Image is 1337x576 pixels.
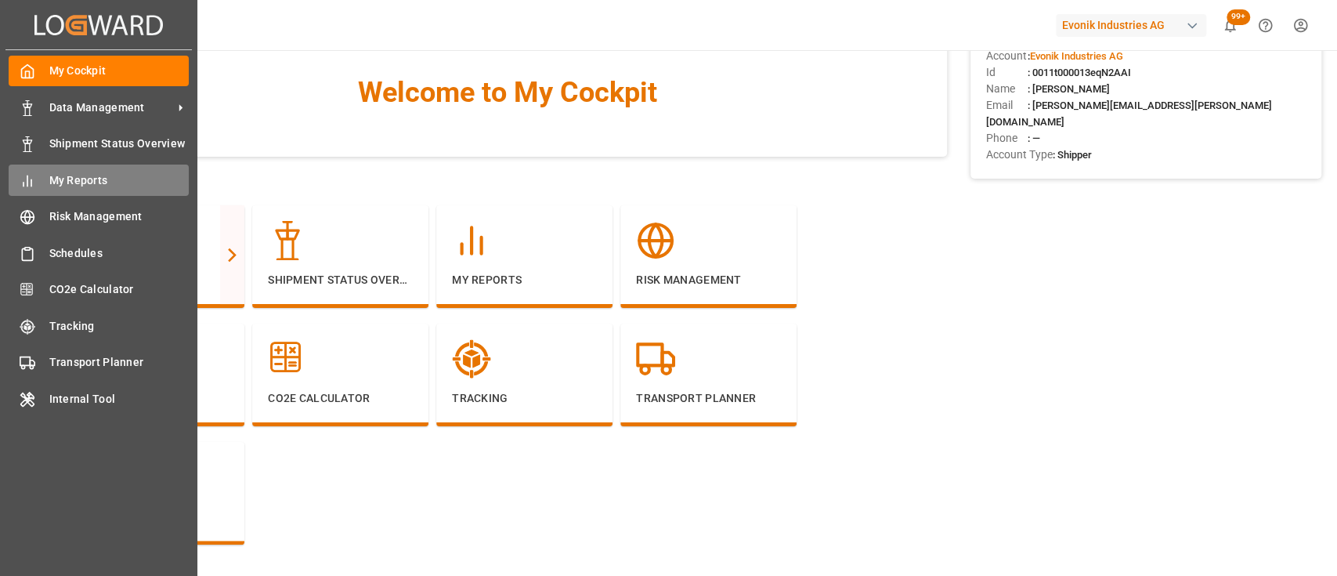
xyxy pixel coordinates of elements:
[1056,14,1206,37] div: Evonik Industries AG
[68,172,946,194] span: Navigation
[986,130,1028,147] span: Phone
[986,64,1028,81] span: Id
[1028,50,1123,62] span: :
[1056,10,1212,40] button: Evonik Industries AG
[9,274,189,305] a: CO2e Calculator
[49,391,190,408] span: Internal Tool
[268,390,413,407] p: CO2e Calculator
[9,383,189,414] a: Internal Tool
[986,100,1272,128] span: : [PERSON_NAME][EMAIL_ADDRESS][PERSON_NAME][DOMAIN_NAME]
[268,272,413,288] p: Shipment Status Overview
[1028,132,1040,144] span: : —
[49,208,190,225] span: Risk Management
[1028,67,1131,78] span: : 0011t000013eqN2AAI
[49,172,190,189] span: My Reports
[986,97,1028,114] span: Email
[49,281,190,298] span: CO2e Calculator
[986,81,1028,97] span: Name
[9,165,189,195] a: My Reports
[99,71,915,114] span: Welcome to My Cockpit
[1053,149,1092,161] span: : Shipper
[1227,9,1250,25] span: 99+
[9,129,189,159] a: Shipment Status Overview
[49,136,190,152] span: Shipment Status Overview
[1028,83,1110,95] span: : [PERSON_NAME]
[49,63,190,79] span: My Cockpit
[636,272,781,288] p: Risk Management
[1212,8,1248,43] button: show 101 new notifications
[49,245,190,262] span: Schedules
[49,100,173,116] span: Data Management
[9,56,189,86] a: My Cockpit
[636,390,781,407] p: Transport Planner
[1248,8,1283,43] button: Help Center
[1030,50,1123,62] span: Evonik Industries AG
[49,354,190,371] span: Transport Planner
[9,201,189,232] a: Risk Management
[9,237,189,268] a: Schedules
[9,347,189,378] a: Transport Planner
[986,147,1053,163] span: Account Type
[452,390,597,407] p: Tracking
[452,272,597,288] p: My Reports
[49,318,190,335] span: Tracking
[986,48,1028,64] span: Account
[9,310,189,341] a: Tracking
